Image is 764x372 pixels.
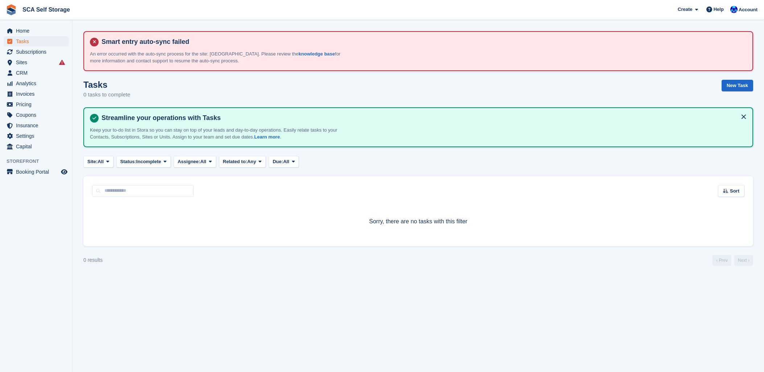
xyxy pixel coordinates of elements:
button: Status: Incomplete [116,156,171,168]
a: New Task [722,80,753,92]
span: Due: [273,158,283,165]
span: Booking Portal [16,167,59,177]
span: All [98,158,104,165]
span: Create [678,6,692,13]
h4: Smart entry auto-sync failed [99,38,747,46]
span: Help [714,6,724,13]
span: Any [247,158,256,165]
p: Keep your to-do list in Stora so you can stay on top of your leads and day-to-day operations. Eas... [90,127,344,141]
span: Settings [16,131,59,141]
span: Site: [87,158,98,165]
span: Coupons [16,110,59,120]
a: menu [4,110,69,120]
img: stora-icon-8386f47178a22dfd0bd8f6a31ec36ba5ce8667c1dd55bd0f319d3a0aa187defe.svg [6,4,17,15]
a: menu [4,167,69,177]
a: menu [4,78,69,88]
a: knowledge base [298,51,335,57]
a: menu [4,26,69,36]
a: menu [4,120,69,131]
img: Kelly Neesham [730,6,738,13]
a: menu [4,141,69,152]
span: Account [739,6,757,13]
span: Pricing [16,99,59,109]
a: menu [4,99,69,109]
div: 0 results [83,256,103,264]
span: Status: [120,158,136,165]
span: Sites [16,57,59,67]
button: Due: All [269,156,299,168]
h4: Streamline your operations with Tasks [99,114,747,122]
a: menu [4,89,69,99]
p: An error occurred with the auto-sync process for the site: [GEOGRAPHIC_DATA]. Please review the f... [90,50,344,65]
nav: Page [711,255,755,266]
span: Incomplete [136,158,161,165]
a: Preview store [60,168,69,176]
a: Next [734,255,753,266]
a: Learn more [254,134,280,140]
a: SCA Self Storage [20,4,73,16]
span: Insurance [16,120,59,131]
p: Sorry, there are no tasks with this filter [92,217,744,226]
span: Tasks [16,36,59,46]
a: menu [4,68,69,78]
span: All [200,158,206,165]
span: Assignee: [178,158,200,165]
i: Smart entry sync failures have occurred [59,59,65,65]
span: Sort [730,187,739,195]
a: Previous [713,255,731,266]
span: CRM [16,68,59,78]
span: Home [16,26,59,36]
span: All [283,158,289,165]
a: menu [4,36,69,46]
span: Capital [16,141,59,152]
span: Analytics [16,78,59,88]
a: menu [4,57,69,67]
p: 0 tasks to complete [83,91,130,99]
span: Storefront [7,158,72,165]
button: Site: All [83,156,113,168]
span: Invoices [16,89,59,99]
a: menu [4,47,69,57]
span: Subscriptions [16,47,59,57]
span: Related to: [223,158,247,165]
button: Related to: Any [219,156,266,168]
h1: Tasks [83,80,130,90]
a: menu [4,131,69,141]
button: Assignee: All [174,156,216,168]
